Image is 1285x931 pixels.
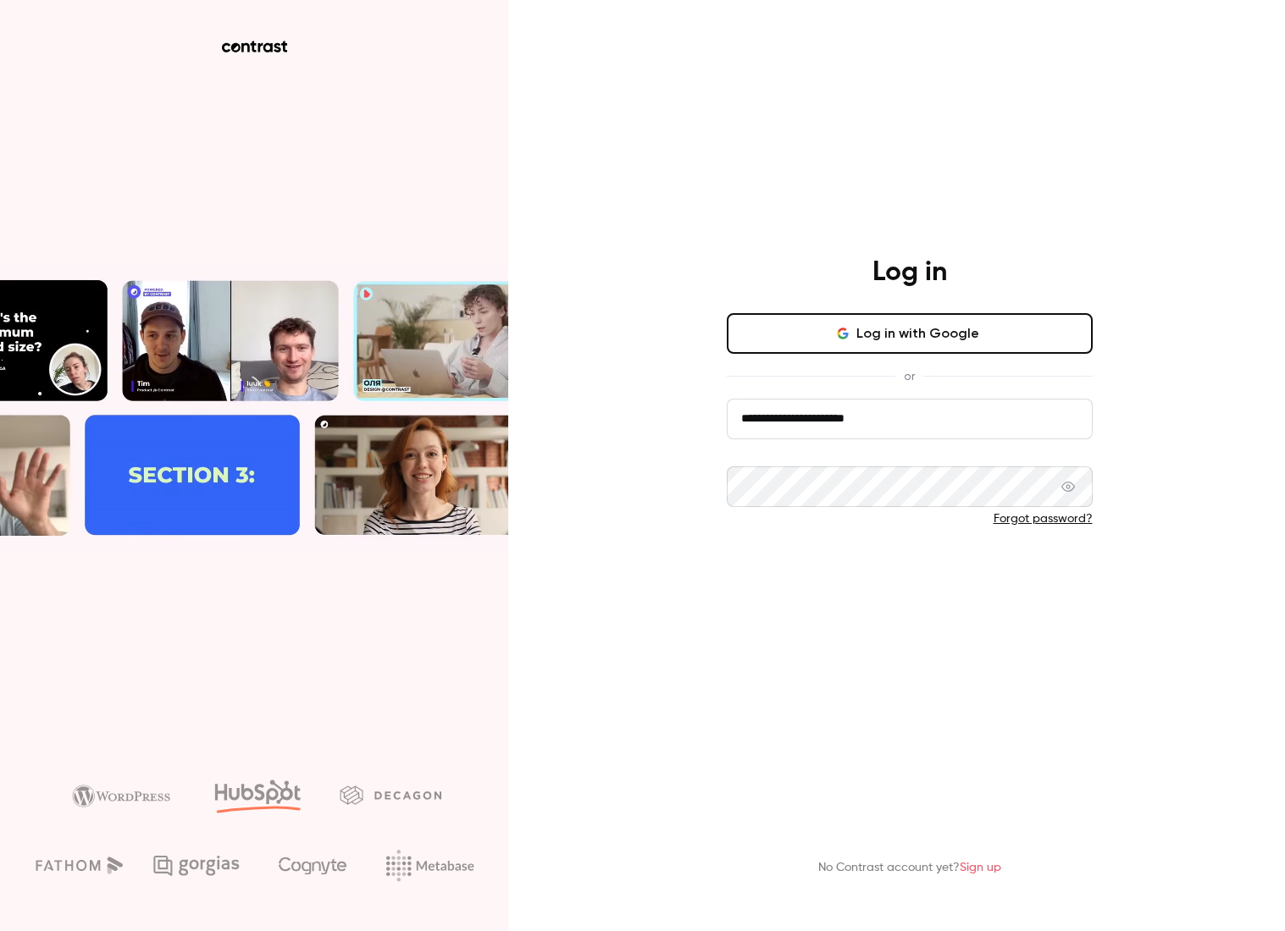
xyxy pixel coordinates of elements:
p: No Contrast account yet? [818,859,1001,877]
button: Log in with Google [727,313,1093,354]
button: Log in [727,554,1093,595]
img: decagon [340,785,441,804]
a: Forgot password? [994,513,1093,525]
h4: Log in [872,256,947,289]
a: Sign up [960,862,1001,873]
span: or [895,367,923,385]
